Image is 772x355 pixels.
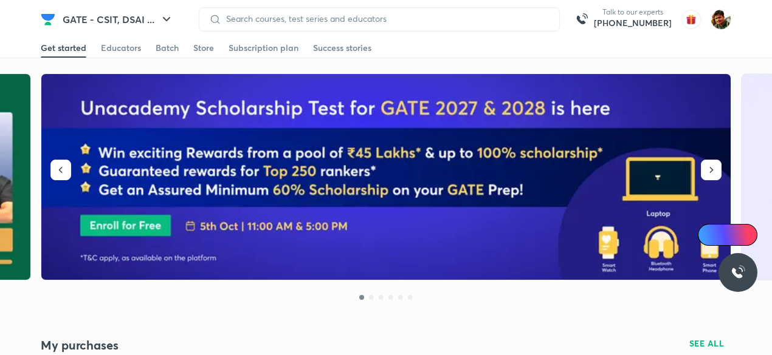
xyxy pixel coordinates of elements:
img: Company Logo [41,12,55,27]
div: Subscription plan [229,42,298,54]
img: SUVRO [711,9,731,30]
div: Get started [41,42,86,54]
button: GATE - CSIT, DSAI ... [55,7,181,32]
h4: My purchases [41,337,386,353]
a: Batch [156,38,179,58]
img: avatar [681,10,701,29]
a: Success stories [313,38,371,58]
a: Get started [41,38,86,58]
a: Educators [101,38,141,58]
a: Subscription plan [229,38,298,58]
img: Icon [705,230,715,240]
a: Store [193,38,214,58]
a: Ai Doubts [698,224,757,246]
span: SEE ALL [689,339,725,348]
span: Ai Doubts [718,230,750,240]
img: call-us [570,7,594,32]
img: ttu [731,265,745,280]
div: Success stories [313,42,371,54]
div: Batch [156,42,179,54]
div: Store [193,42,214,54]
div: Educators [101,42,141,54]
input: Search courses, test series and educators [221,14,550,24]
a: [PHONE_NUMBER] [594,17,672,29]
p: Talk to our experts [594,7,672,17]
button: SEE ALL [682,334,732,353]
